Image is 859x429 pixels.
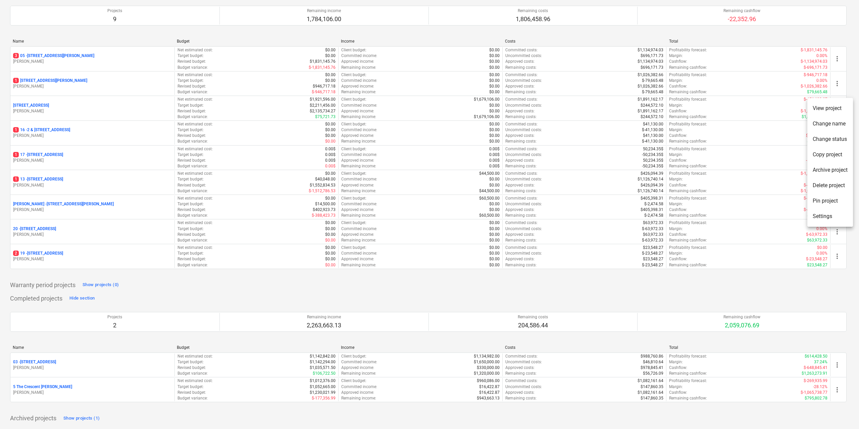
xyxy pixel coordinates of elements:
li: Settings [807,209,853,224]
li: Pin project [807,193,853,209]
li: Change status [807,131,853,147]
li: Archive project [807,162,853,178]
li: Delete project [807,178,853,193]
li: Change name [807,116,853,131]
li: Copy project [807,147,853,162]
li: View project [807,101,853,116]
iframe: Chat Widget [825,397,859,429]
